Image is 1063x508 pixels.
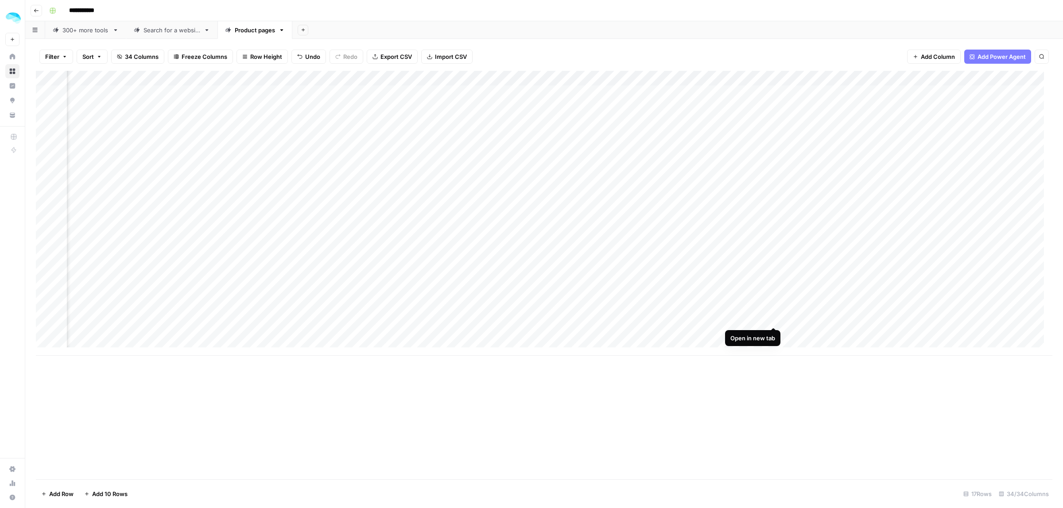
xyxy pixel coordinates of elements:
[45,21,126,39] a: 300+ more tools
[435,52,467,61] span: Import CSV
[250,52,282,61] span: Row Height
[730,334,775,343] div: Open in new tab
[82,52,94,61] span: Sort
[49,489,74,498] span: Add Row
[125,52,159,61] span: 34 Columns
[168,50,233,64] button: Freeze Columns
[421,50,473,64] button: Import CSV
[5,490,19,504] button: Help + Support
[5,108,19,122] a: Your Data
[305,52,320,61] span: Undo
[291,50,326,64] button: Undo
[77,50,108,64] button: Sort
[5,93,19,108] a: Opportunities
[92,489,128,498] span: Add 10 Rows
[978,52,1026,61] span: Add Power Agent
[217,21,292,39] a: Product pages
[380,52,412,61] span: Export CSV
[343,52,357,61] span: Redo
[126,21,217,39] a: Search for a website
[237,50,288,64] button: Row Height
[144,26,200,35] div: Search for a website
[235,26,275,35] div: Product pages
[5,7,19,29] button: Workspace: ColdiQ
[330,50,363,64] button: Redo
[5,10,21,26] img: ColdiQ Logo
[39,50,73,64] button: Filter
[5,79,19,93] a: Insights
[182,52,227,61] span: Freeze Columns
[995,487,1052,501] div: 34/34 Columns
[79,487,133,501] button: Add 10 Rows
[367,50,418,64] button: Export CSV
[5,462,19,476] a: Settings
[111,50,164,64] button: 34 Columns
[36,487,79,501] button: Add Row
[907,50,961,64] button: Add Column
[62,26,109,35] div: 300+ more tools
[5,64,19,78] a: Browse
[921,52,955,61] span: Add Column
[5,50,19,64] a: Home
[960,487,995,501] div: 17 Rows
[5,476,19,490] a: Usage
[964,50,1031,64] button: Add Power Agent
[45,52,59,61] span: Filter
